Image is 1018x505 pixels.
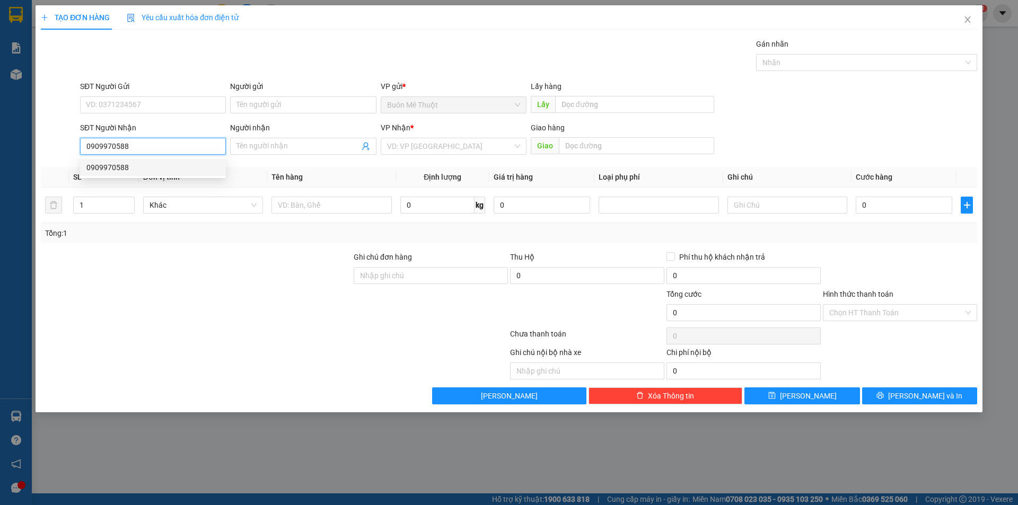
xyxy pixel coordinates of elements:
th: Loại phụ phí [594,167,723,188]
span: save [768,392,776,400]
span: [PERSON_NAME] [780,390,837,402]
div: SĐT Người Gửi [80,81,226,92]
div: SĐT Người Nhận [80,122,226,134]
span: kg [475,197,485,214]
span: printer [876,392,884,400]
button: deleteXóa Thông tin [589,387,743,404]
span: SL [73,173,82,181]
img: icon [127,14,135,22]
span: [PERSON_NAME] [481,390,538,402]
span: Tên hàng [271,173,303,181]
li: VP Buôn Mê Thuột [5,75,73,86]
span: plus [41,14,48,21]
button: printer[PERSON_NAME] và In [862,387,977,404]
span: Thu Hộ [510,253,534,261]
li: VP [GEOGRAPHIC_DATA] (Hàng) [73,75,141,110]
button: delete [45,197,62,214]
span: close [963,15,972,24]
div: 0909970588 [80,159,226,176]
label: Ghi chú đơn hàng [354,253,412,261]
div: Tổng: 1 [45,227,393,239]
input: Ghi Chú [727,197,847,214]
li: [GEOGRAPHIC_DATA] [5,5,154,63]
span: Xóa Thông tin [648,390,694,402]
input: Ghi chú đơn hàng [354,267,508,284]
input: Dọc đường [559,137,714,154]
span: Định lượng [424,173,461,181]
div: Chưa thanh toán [509,328,665,347]
span: VP Nhận [381,123,410,132]
label: Hình thức thanh toán [823,290,893,298]
button: plus [961,197,972,214]
button: save[PERSON_NAME] [744,387,859,404]
label: Gán nhãn [756,40,788,48]
input: 0 [494,197,590,214]
div: 0909970588 [86,162,220,173]
img: logo.jpg [5,5,42,42]
button: [PERSON_NAME] [432,387,586,404]
span: user-add [362,142,370,150]
span: Phí thu hộ khách nhận trả [675,251,769,263]
button: Close [953,5,982,35]
span: Giao hàng [531,123,565,132]
span: [PERSON_NAME] và In [888,390,962,402]
span: Yêu cầu xuất hóa đơn điện tử [127,13,239,22]
span: Giá trị hàng [494,173,533,181]
span: Lấy [531,96,555,113]
input: VD: Bàn, Ghế [271,197,391,214]
span: TẠO ĐƠN HÀNG [41,13,110,22]
span: plus [961,201,972,209]
span: Khác [150,197,257,213]
div: Chi phí nội bộ [666,347,821,362]
span: Giao [531,137,559,154]
div: Người nhận [230,122,376,134]
div: Người gửi [230,81,376,92]
div: Ghi chú nội bộ nhà xe [510,347,664,362]
input: Dọc đường [555,96,714,113]
input: Nhập ghi chú [510,362,664,379]
span: Lấy hàng [531,82,561,91]
span: Buôn Mê Thuột [387,97,520,113]
span: Cước hàng [856,173,892,181]
span: Tổng cước [666,290,701,298]
div: VP gửi [381,81,526,92]
span: delete [636,392,644,400]
th: Ghi chú [723,167,852,188]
